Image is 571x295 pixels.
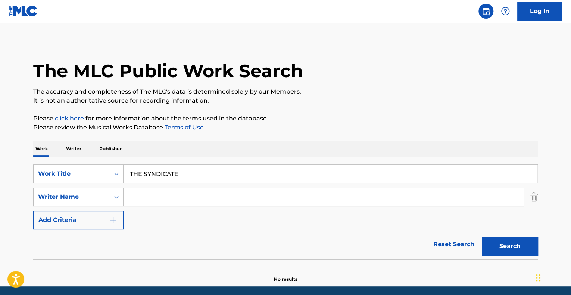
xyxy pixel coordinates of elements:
button: Search [482,237,538,255]
form: Search Form [33,164,538,259]
a: Reset Search [430,236,478,252]
div: Writer Name [38,192,105,201]
p: Publisher [97,141,124,157]
p: Please review the Musical Works Database [33,123,538,132]
img: 9d2ae6d4665cec9f34b9.svg [109,216,118,225]
div: Work Title [38,169,105,178]
p: No results [274,267,297,283]
div: Help [498,4,513,19]
p: Please for more information about the terms used in the database. [33,114,538,123]
iframe: Chat Widget [534,259,571,295]
p: It is not an authoritative source for recording information. [33,96,538,105]
p: Writer [64,141,84,157]
button: Add Criteria [33,211,124,229]
a: Terms of Use [163,124,204,131]
p: Work [33,141,50,157]
h1: The MLC Public Work Search [33,60,303,82]
a: Log In [517,2,562,21]
a: Public Search [478,4,493,19]
a: click here [55,115,84,122]
div: Drag [536,267,540,289]
img: Delete Criterion [530,188,538,206]
p: The accuracy and completeness of The MLC's data is determined solely by our Members. [33,87,538,96]
img: help [501,7,510,16]
img: search [481,7,490,16]
img: MLC Logo [9,6,38,16]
